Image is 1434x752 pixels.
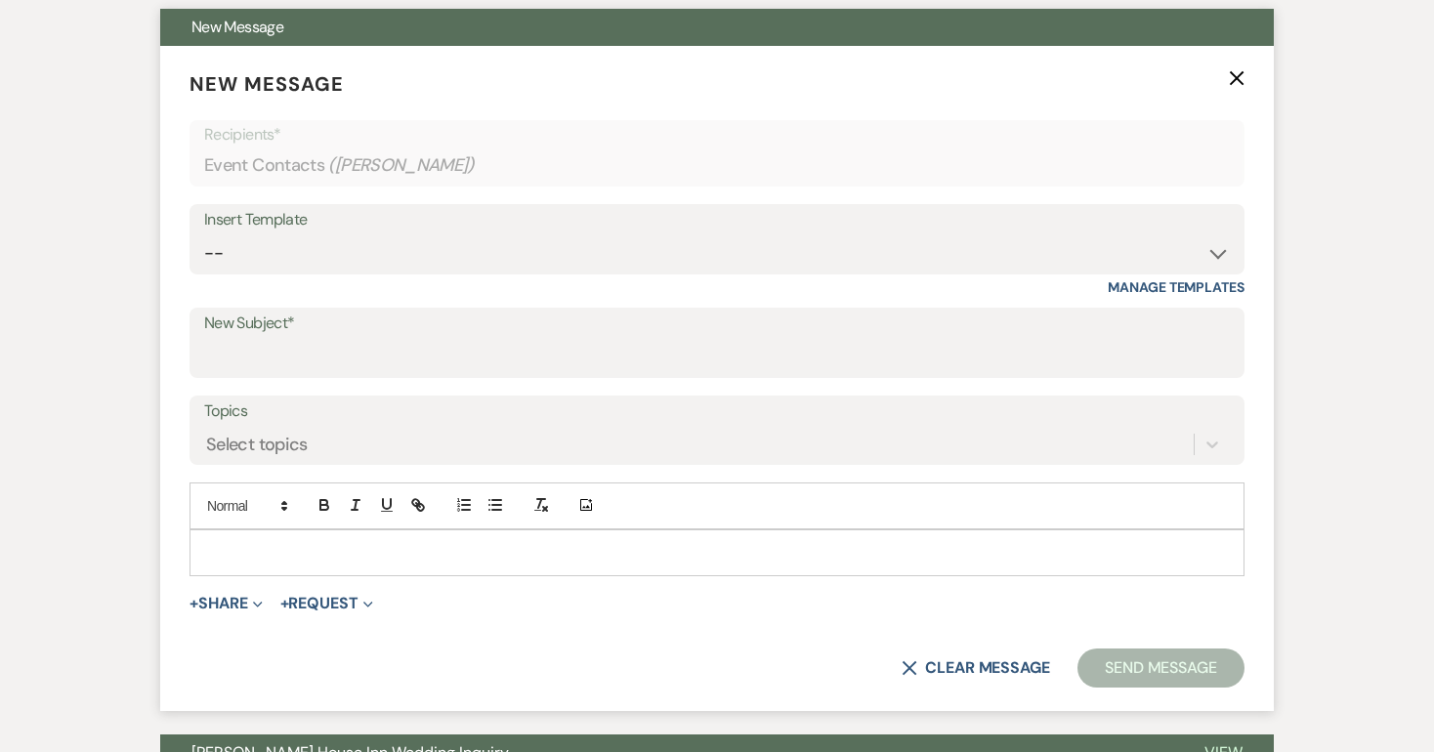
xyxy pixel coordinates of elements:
button: Share [190,596,263,611]
label: New Subject* [204,310,1230,338]
span: ( [PERSON_NAME] ) [328,152,475,179]
span: + [280,596,289,611]
div: Insert Template [204,206,1230,234]
button: Clear message [902,660,1050,676]
div: Event Contacts [204,146,1230,185]
span: New Message [190,71,344,97]
button: Send Message [1077,648,1244,688]
button: Request [280,596,373,611]
p: Recipients* [204,122,1230,147]
a: Manage Templates [1108,278,1244,296]
span: New Message [191,17,283,37]
span: + [190,596,198,611]
label: Topics [204,397,1230,426]
div: Select topics [206,431,308,457]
